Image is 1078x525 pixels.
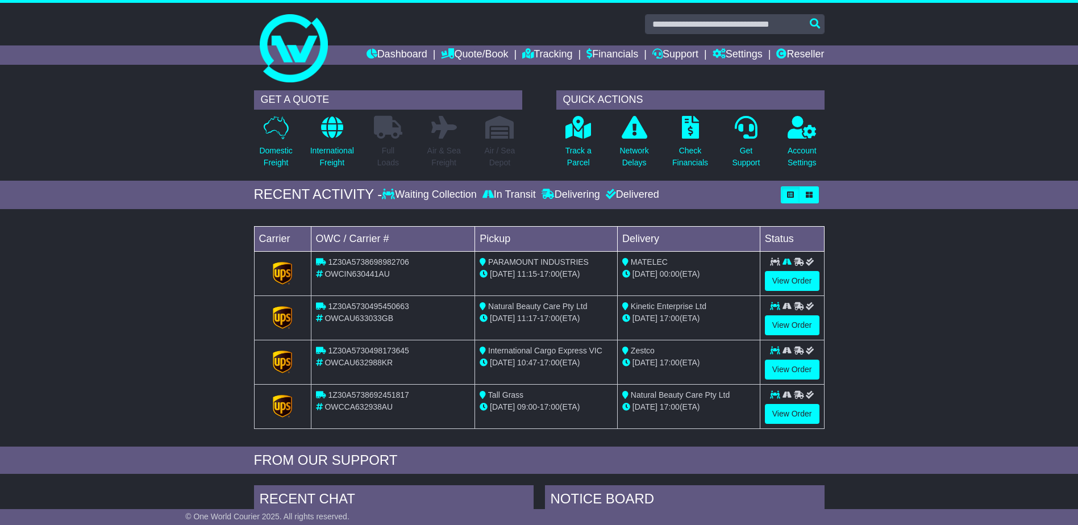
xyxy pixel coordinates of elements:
[765,360,819,380] a: View Order
[480,401,613,413] div: - (ETA)
[185,512,349,521] span: © One World Courier 2025. All rights reserved.
[488,390,523,399] span: Tall Grass
[259,115,293,175] a: DomesticFreight
[324,314,393,323] span: OWCAU633033GB
[565,145,592,169] p: Track a Parcel
[485,145,515,169] p: Air / Sea Depot
[374,145,402,169] p: Full Loads
[540,269,560,278] span: 17:00
[273,306,292,329] img: GetCarrierServiceLogo
[660,402,680,411] span: 17:00
[488,302,587,311] span: Natural Beauty Care Pty Ltd
[475,226,618,251] td: Pickup
[539,189,603,201] div: Delivering
[490,402,515,411] span: [DATE]
[622,268,755,280] div: (ETA)
[672,145,708,169] p: Check Financials
[324,269,389,278] span: OWCIN630441AU
[254,485,534,516] div: RECENT CHAT
[732,145,760,169] p: Get Support
[517,269,537,278] span: 11:15
[328,257,409,266] span: 1Z30A5738698982706
[631,346,655,355] span: Zestco
[480,189,539,201] div: In Transit
[367,45,427,65] a: Dashboard
[776,45,824,65] a: Reseller
[517,358,537,367] span: 10:47
[631,302,706,311] span: Kinetic Enterprise Ltd
[273,395,292,418] img: GetCarrierServiceLogo
[672,115,709,175] a: CheckFinancials
[328,390,409,399] span: 1Z30A5738692451817
[622,312,755,324] div: (ETA)
[328,302,409,311] span: 1Z30A5730495450663
[652,45,698,65] a: Support
[660,314,680,323] span: 17:00
[488,346,602,355] span: International Cargo Express VIC
[480,312,613,324] div: - (ETA)
[660,269,680,278] span: 00:00
[273,351,292,373] img: GetCarrierServiceLogo
[324,358,393,367] span: OWCAU632988KR
[254,186,382,203] div: RECENT ACTIVITY -
[765,315,819,335] a: View Order
[490,314,515,323] span: [DATE]
[259,145,292,169] p: Domestic Freight
[631,257,668,266] span: MATELEC
[480,268,613,280] div: - (ETA)
[427,145,461,169] p: Air & Sea Freight
[760,226,824,251] td: Status
[517,402,537,411] span: 09:00
[311,226,475,251] td: OWC / Carrier #
[788,145,817,169] p: Account Settings
[765,271,819,291] a: View Order
[765,404,819,424] a: View Order
[731,115,760,175] a: GetSupport
[328,346,409,355] span: 1Z30A5730498173645
[632,402,657,411] span: [DATE]
[310,115,355,175] a: InternationalFreight
[617,226,760,251] td: Delivery
[540,358,560,367] span: 17:00
[632,269,657,278] span: [DATE]
[622,357,755,369] div: (ETA)
[619,115,649,175] a: NetworkDelays
[441,45,508,65] a: Quote/Book
[545,485,825,516] div: NOTICE BOARD
[565,115,592,175] a: Track aParcel
[586,45,638,65] a: Financials
[254,226,311,251] td: Carrier
[382,189,479,201] div: Waiting Collection
[517,314,537,323] span: 11:17
[488,257,589,266] span: PARAMOUNT INDUSTRIES
[540,402,560,411] span: 17:00
[522,45,572,65] a: Tracking
[631,390,730,399] span: Natural Beauty Care Pty Ltd
[254,452,825,469] div: FROM OUR SUPPORT
[632,314,657,323] span: [DATE]
[603,189,659,201] div: Delivered
[490,269,515,278] span: [DATE]
[480,357,613,369] div: - (ETA)
[490,358,515,367] span: [DATE]
[787,115,817,175] a: AccountSettings
[254,90,522,110] div: GET A QUOTE
[713,45,763,65] a: Settings
[660,358,680,367] span: 17:00
[619,145,648,169] p: Network Delays
[556,90,825,110] div: QUICK ACTIONS
[310,145,354,169] p: International Freight
[632,358,657,367] span: [DATE]
[622,401,755,413] div: (ETA)
[540,314,560,323] span: 17:00
[324,402,393,411] span: OWCCA632938AU
[273,262,292,285] img: GetCarrierServiceLogo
